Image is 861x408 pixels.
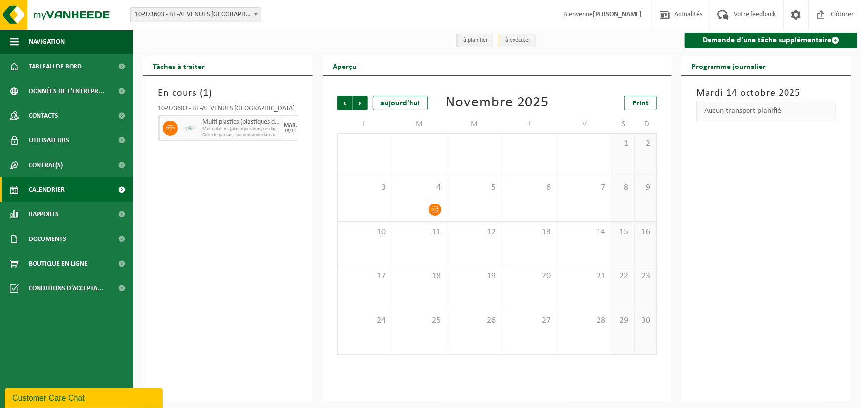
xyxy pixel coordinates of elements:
div: aujourd'hui [373,96,428,110]
span: 4 [397,182,442,193]
span: 8 [617,182,629,193]
h2: Tâches à traiter [143,56,215,75]
span: Données de l'entrepr... [29,79,104,103]
td: M [447,115,502,133]
div: Novembre 2025 [446,96,549,110]
td: V [557,115,612,133]
span: Contrat(s) [29,153,63,177]
td: D [635,115,657,133]
span: Contacts [29,103,58,128]
span: 26 [452,315,496,326]
div: Aucun transport planifié [696,101,836,121]
span: 15 [617,227,629,238]
span: Print [632,100,649,107]
span: Multi plastics (plastiques durs/cerclages/EPS/film naturel/f [202,126,281,132]
span: Rapports [29,202,59,227]
span: 3 [343,182,387,193]
span: 10 [343,227,387,238]
a: Print [624,96,657,110]
span: 19 [452,271,496,282]
span: 1 [203,88,209,98]
h3: En cours ( ) [158,86,298,101]
span: Conditions d'accepta... [29,276,103,301]
li: à exécuter [498,34,536,47]
li: à planifier [456,34,493,47]
span: 30 [639,315,651,326]
span: Boutique en ligne [29,251,88,276]
span: Calendrier [29,177,65,202]
span: 17 [343,271,387,282]
span: 14 [562,227,606,238]
h2: Aperçu [323,56,367,75]
span: 16 [639,227,651,238]
span: 28 [562,315,606,326]
span: 13 [507,227,552,238]
span: 20 [507,271,552,282]
span: 10-973603 - BE-AT VENUES NV - FOREST [130,7,261,22]
span: 5 [452,182,496,193]
span: 12 [452,227,496,238]
span: 2 [639,138,651,149]
td: L [337,115,392,133]
span: Utilisateurs [29,128,69,153]
strong: [PERSON_NAME] [593,11,642,18]
span: 21 [562,271,606,282]
span: Tableau de bord [29,54,82,79]
span: 25 [397,315,442,326]
span: 6 [507,182,552,193]
img: LP-SK-00500-LPE-16 [183,121,197,136]
span: 22 [617,271,629,282]
span: 7 [562,182,606,193]
span: 10-973603 - BE-AT VENUES NV - FOREST [131,8,261,22]
td: J [502,115,557,133]
span: 18 [397,271,442,282]
td: M [392,115,447,133]
span: Précédent [337,96,352,110]
span: Documents [29,227,66,251]
span: 9 [639,182,651,193]
span: Navigation [29,30,65,54]
div: 18/11 [284,129,296,134]
a: Demande d'une tâche supplémentaire [685,33,857,48]
iframe: chat widget [5,386,165,408]
span: 23 [639,271,651,282]
div: MAR. [284,123,297,129]
span: 27 [507,315,552,326]
span: 11 [397,227,442,238]
h2: Programme journalier [681,56,776,75]
div: 10-973603 - BE-AT VENUES [GEOGRAPHIC_DATA] [158,105,298,115]
span: 1 [617,138,629,149]
span: 29 [617,315,629,326]
td: S [612,115,635,133]
span: Multi plastics (plastiques durs/cerclages/EPS/film naturel/film mélange/PMC) [202,118,281,126]
span: Suivant [353,96,368,110]
span: Collecte par sac - sur demande dans une tournée fixe. (Traitement inclus) [202,132,281,138]
span: 24 [343,315,387,326]
h3: Mardi 14 octobre 2025 [696,86,836,101]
